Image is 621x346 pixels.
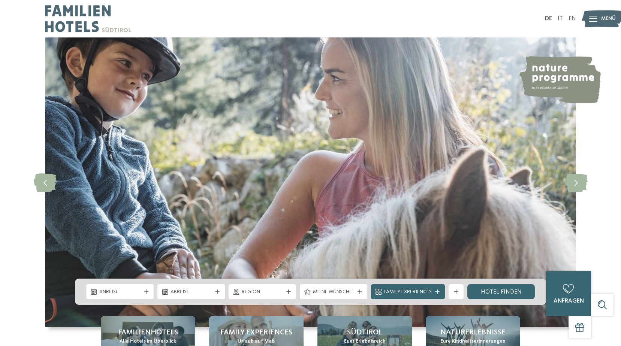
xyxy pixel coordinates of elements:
[118,327,178,338] span: Familienhotels
[45,37,576,327] img: Familienhotels Südtirol: The happy family places
[347,327,382,338] span: Südtirol
[467,284,535,299] a: Hotel finden
[440,327,506,338] span: Naturerlebnisse
[384,288,432,296] span: Family Experiences
[569,16,576,22] a: EN
[558,16,563,22] a: IT
[171,288,212,296] span: Abreise
[242,288,283,296] span: Region
[313,288,354,296] span: Meine Wünsche
[238,338,275,345] span: Urlaub auf Maß
[554,298,584,304] span: anfragen
[220,327,292,338] span: Family Experiences
[99,288,141,296] span: Anreise
[545,16,552,22] a: DE
[546,271,591,316] a: anfragen
[601,15,616,22] span: Menü
[440,338,506,345] span: Eure Kindheitserinnerungen
[344,338,386,345] span: Euer Erlebnisreich
[518,56,601,103] img: nature programme by Familienhotels Südtirol
[120,338,176,345] span: Alle Hotels im Überblick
